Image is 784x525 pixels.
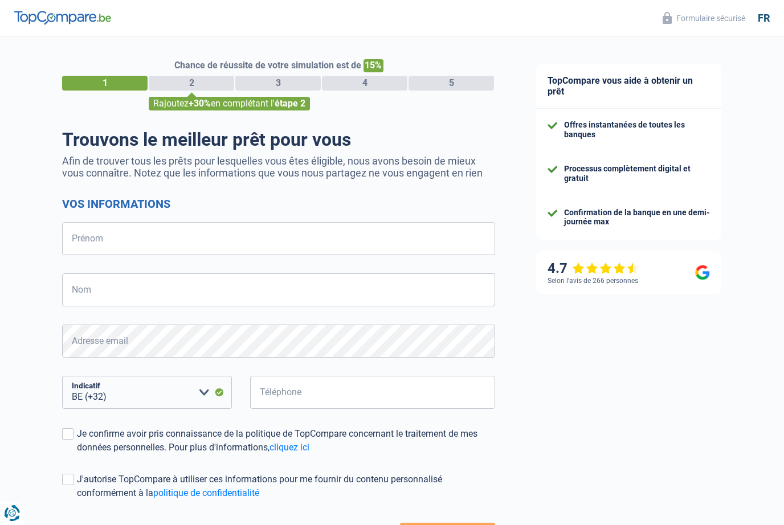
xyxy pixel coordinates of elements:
img: TopCompare Logo [14,11,111,24]
div: 1 [62,76,148,91]
div: Confirmation de la banque en une demi-journée max [564,208,710,227]
div: Je confirme avoir pris connaissance de la politique de TopCompare concernant le traitement de mes... [77,427,495,454]
span: +30% [189,98,211,109]
span: Chance de réussite de votre simulation est de [174,60,361,71]
div: Processus complètement digital et gratuit [564,164,710,183]
div: Selon l’avis de 266 personnes [548,277,638,285]
div: 3 [235,76,321,91]
div: 2 [149,76,234,91]
span: 15% [364,59,383,72]
div: fr [758,12,770,24]
a: cliquez ici [269,442,309,453]
p: Afin de trouver tous les prêts pour lesquelles vous êtes éligible, nous avons besoin de mieux vou... [62,155,495,179]
div: J'autorise TopCompare à utiliser ces informations pour me fournir du contenu personnalisé conform... [77,473,495,500]
button: Formulaire sécurisé [656,9,752,27]
span: étape 2 [275,98,305,109]
h1: Trouvons le meilleur prêt pour vous [62,129,495,150]
div: 4.7 [548,260,639,277]
input: 401020304 [250,376,495,409]
div: 5 [409,76,494,91]
div: Offres instantanées de toutes les banques [564,120,710,140]
div: Rajoutez en complétant l' [149,97,310,110]
div: TopCompare vous aide à obtenir un prêt [536,64,721,109]
a: politique de confidentialité [153,487,259,498]
div: 4 [322,76,407,91]
h2: Vos informations [62,197,495,211]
